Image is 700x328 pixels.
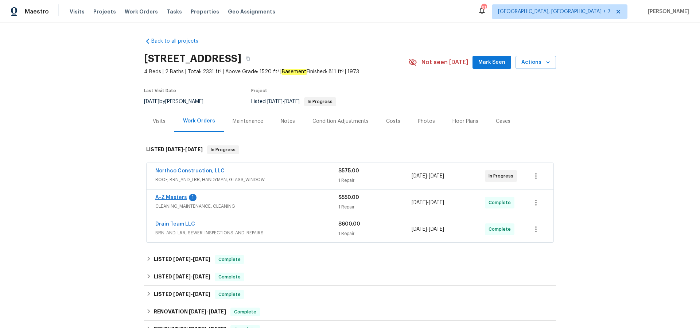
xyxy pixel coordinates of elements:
[183,117,215,125] div: Work Orders
[215,256,244,263] span: Complete
[429,200,444,205] span: [DATE]
[144,97,212,106] div: by [PERSON_NAME]
[489,199,514,206] span: Complete
[267,99,300,104] span: -
[154,273,210,281] h6: LISTED
[241,52,254,65] button: Copy Address
[144,303,556,321] div: RENOVATION [DATE]-[DATE]Complete
[209,309,226,314] span: [DATE]
[144,268,556,286] div: LISTED [DATE]-[DATE]Complete
[429,227,444,232] span: [DATE]
[481,4,486,12] div: 51
[312,118,369,125] div: Condition Adjustments
[166,147,183,152] span: [DATE]
[93,8,116,15] span: Projects
[125,8,158,15] span: Work Orders
[516,56,556,69] button: Actions
[338,195,359,200] span: $550.00
[338,203,412,211] div: 1 Repair
[489,226,514,233] span: Complete
[645,8,689,15] span: [PERSON_NAME]
[144,251,556,268] div: LISTED [DATE]-[DATE]Complete
[25,8,49,15] span: Maestro
[338,230,412,237] div: 1 Repair
[251,99,336,104] span: Listed
[281,69,307,75] em: Basement
[284,99,300,104] span: [DATE]
[489,172,516,180] span: In Progress
[412,200,427,205] span: [DATE]
[231,308,259,316] span: Complete
[305,99,335,104] span: In Progress
[215,291,244,298] span: Complete
[191,8,219,15] span: Properties
[189,194,197,201] div: 1
[155,229,338,237] span: BRN_AND_LRR, SEWER_INSPECTIONS_AND_REPAIRS
[267,99,283,104] span: [DATE]
[173,257,191,262] span: [DATE]
[144,286,556,303] div: LISTED [DATE]-[DATE]Complete
[478,58,505,67] span: Mark Seen
[155,176,338,183] span: ROOF, BRN_AND_LRR, HANDYMAN, GLASS_WINDOW
[193,274,210,279] span: [DATE]
[146,145,203,154] h6: LISTED
[173,274,191,279] span: [DATE]
[154,255,210,264] h6: LISTED
[338,177,412,184] div: 1 Repair
[154,290,210,299] h6: LISTED
[144,55,241,62] h2: [STREET_ADDRESS]
[429,173,444,179] span: [DATE]
[154,308,226,316] h6: RENOVATION
[412,226,444,233] span: -
[144,38,214,45] a: Back to all projects
[167,9,182,14] span: Tasks
[228,8,275,15] span: Geo Assignments
[153,118,166,125] div: Visits
[338,168,359,173] span: $575.00
[70,8,85,15] span: Visits
[155,203,338,210] span: CLEANING_MAINTENANCE, CLEANING
[193,257,210,262] span: [DATE]
[421,59,468,66] span: Not seen [DATE]
[498,8,611,15] span: [GEOGRAPHIC_DATA], [GEOGRAPHIC_DATA] + 7
[412,199,444,206] span: -
[418,118,435,125] div: Photos
[215,273,244,281] span: Complete
[193,292,210,297] span: [DATE]
[144,89,176,93] span: Last Visit Date
[496,118,510,125] div: Cases
[166,147,203,152] span: -
[412,227,427,232] span: [DATE]
[452,118,478,125] div: Floor Plans
[189,309,226,314] span: -
[173,292,210,297] span: -
[173,274,210,279] span: -
[185,147,203,152] span: [DATE]
[412,172,444,180] span: -
[338,222,360,227] span: $600.00
[173,257,210,262] span: -
[144,99,159,104] span: [DATE]
[472,56,511,69] button: Mark Seen
[173,292,191,297] span: [DATE]
[144,138,556,161] div: LISTED [DATE]-[DATE]In Progress
[251,89,267,93] span: Project
[208,146,238,153] span: In Progress
[233,118,263,125] div: Maintenance
[189,309,206,314] span: [DATE]
[155,168,225,173] a: Northco Construction, LLC
[144,68,408,75] span: 4 Beds | 2 Baths | Total: 2331 ft² | Above Grade: 1520 ft² | Finished: 811 ft² | 1973
[155,195,187,200] a: A-Z Masters
[281,118,295,125] div: Notes
[412,173,427,179] span: [DATE]
[386,118,400,125] div: Costs
[521,58,550,67] span: Actions
[155,222,195,227] a: Drain Team LLC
